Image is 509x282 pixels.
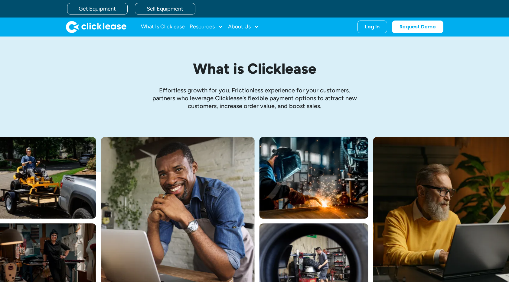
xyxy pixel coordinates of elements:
[67,3,128,14] a: Get Equipment
[113,61,397,77] h1: What is Clicklease
[259,137,368,219] img: A welder in a large mask working on a large pipe
[190,21,223,33] div: Resources
[66,21,126,33] a: home
[365,24,380,30] div: Log In
[135,3,195,14] a: Sell Equipment
[392,21,443,33] a: Request Demo
[141,21,185,33] a: What Is Clicklease
[66,21,126,33] img: Clicklease logo
[228,21,259,33] div: About Us
[149,86,361,110] p: Effortless growth ﻿for you. Frictionless experience for your customers. partners who leverage Cli...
